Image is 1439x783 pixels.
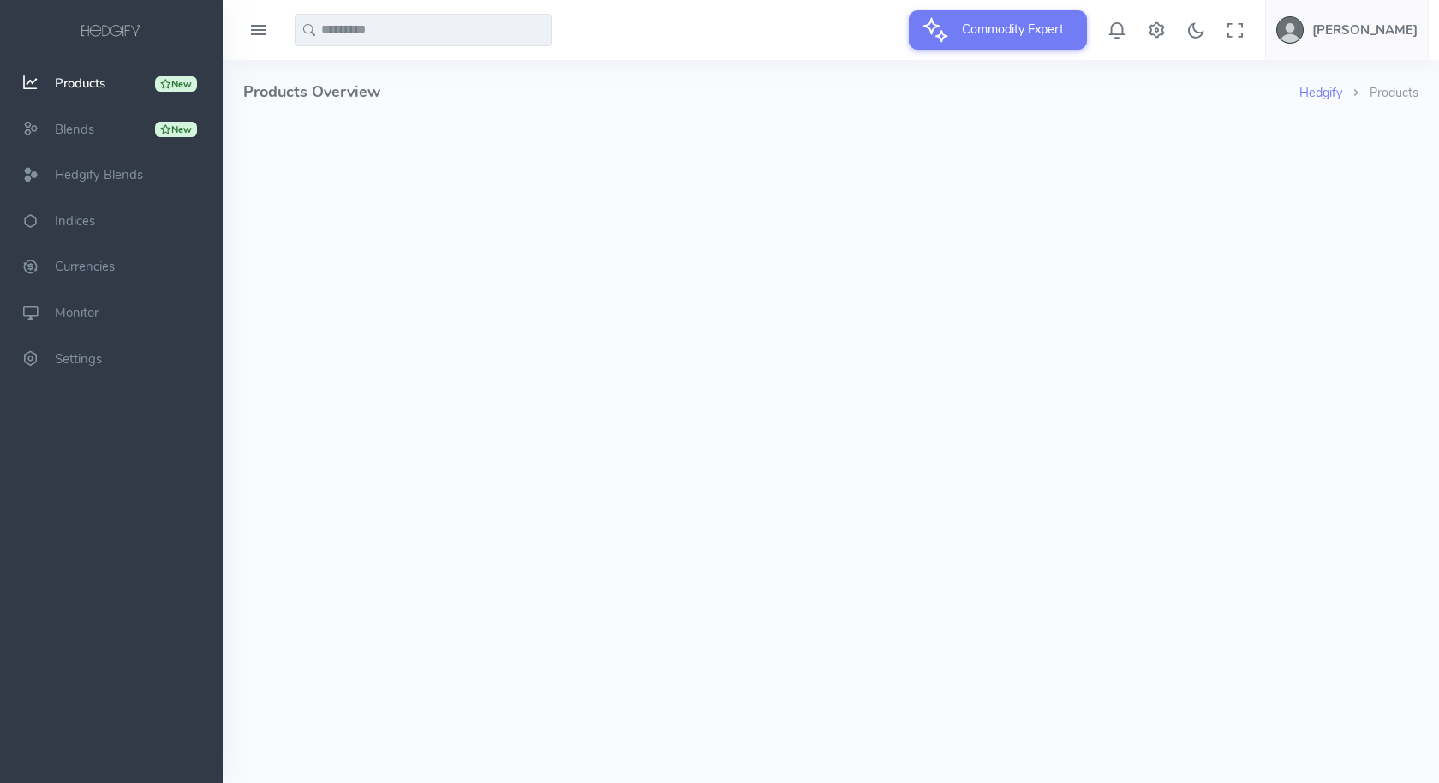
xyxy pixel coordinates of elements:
span: Currencies [55,259,115,276]
h4: Products Overview [243,60,1299,124]
img: user-image [1276,16,1304,44]
div: New [155,122,197,137]
span: Blends [55,121,94,138]
span: Monitor [55,304,99,321]
span: Settings [55,350,102,368]
button: Commodity Expert [909,10,1087,50]
a: Commodity Expert [909,21,1087,38]
div: New [155,76,197,92]
a: Hedgify [1299,84,1342,101]
img: logo [78,22,145,41]
span: Indices [55,212,95,230]
span: Products [55,75,105,92]
span: Hedgify Blends [55,166,143,183]
li: Products [1342,84,1418,103]
span: Commodity Expert [952,10,1074,48]
h5: [PERSON_NAME] [1312,23,1418,37]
